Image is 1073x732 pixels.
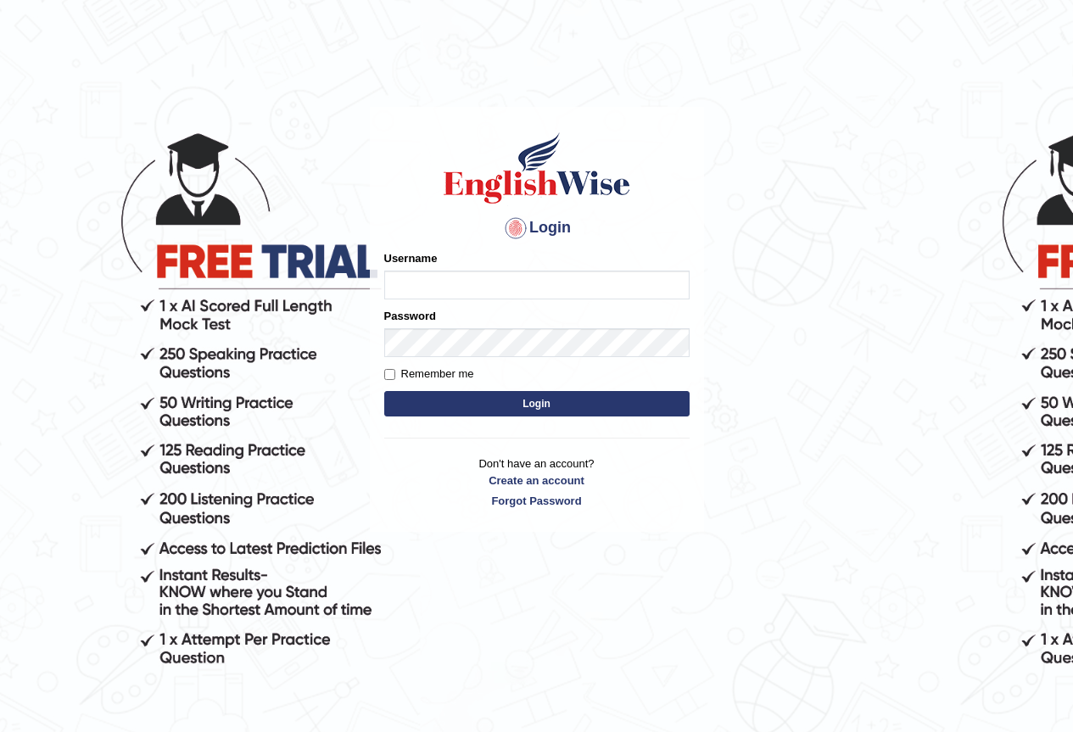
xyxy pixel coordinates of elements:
[384,250,438,266] label: Username
[384,391,690,416] button: Login
[384,493,690,509] a: Forgot Password
[384,308,436,324] label: Password
[384,366,474,383] label: Remember me
[384,215,690,242] h4: Login
[384,369,395,380] input: Remember me
[384,455,690,508] p: Don't have an account?
[440,130,634,206] img: Logo of English Wise sign in for intelligent practice with AI
[384,472,690,489] a: Create an account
